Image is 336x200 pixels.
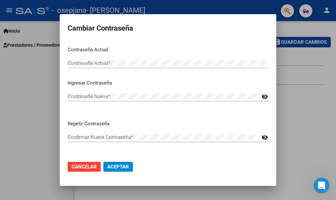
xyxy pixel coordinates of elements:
p: Contraseña Actual [68,46,268,54]
span: Cancelar [72,164,97,170]
p: Ingresar Contraseña [68,79,268,87]
span: Aceptar [107,164,129,170]
iframe: Intercom live chat [314,178,329,193]
mat-icon: visibility_off [262,93,268,101]
button: Aceptar [103,162,133,172]
mat-icon: visibility_off [262,134,268,141]
h2: Cambiar Contraseña [68,22,268,35]
button: Cancelar [68,162,101,172]
p: Repetir Contraseña [68,120,268,128]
